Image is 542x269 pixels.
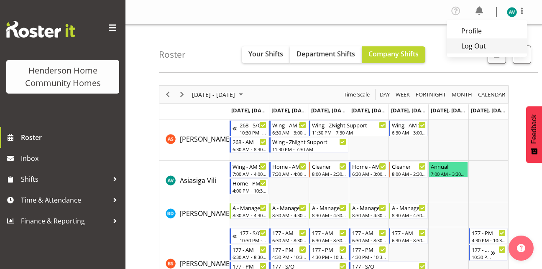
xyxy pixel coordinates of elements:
div: Arshdeep Singh"s event - Wing - AM Support 1 Begin From Friday, September 12, 2025 at 6:30:00 AM ... [389,120,428,136]
div: Previous [161,86,175,103]
div: 177 - AM [272,228,306,237]
div: Wing - AM Support 1 [392,121,426,129]
div: Billie Sothern"s event - 177 - AM Begin From Thursday, September 11, 2025 at 6:30:00 AM GMT+12:00... [349,228,388,244]
div: Asiasiga Vili"s event - Cleaner Begin From Wednesday, September 10, 2025 at 8:00:00 AM GMT+12:00 ... [309,162,348,178]
div: Arshdeep Singh"s event - Wing - ZNight Support Begin From Tuesday, September 9, 2025 at 11:30:00 ... [269,137,348,153]
a: Asiasiga Vili [180,175,216,185]
div: 177 - AM [312,228,346,237]
div: 177 - AM [233,245,266,254]
div: 10:30 PM - 6:30 AM [472,254,491,260]
img: Rosterit website logo [6,21,75,38]
button: Feedback - Show survey [526,106,542,163]
td: Barbara Dunlop resource [159,202,229,227]
div: 8:00 AM - 2:30 PM [392,170,426,177]
div: 8:30 AM - 4:30 PM [233,212,266,218]
span: [DATE], [DATE] [431,107,469,114]
div: Billie Sothern"s event - 177 - PM Begin From Thursday, September 11, 2025 at 4:30:00 PM GMT+12:00... [349,245,388,261]
button: Company Shifts [362,46,425,63]
button: Previous [162,89,174,100]
div: Home - PM Support 2 [233,179,266,187]
button: Timeline Week [394,89,412,100]
img: asiasiga-vili8528.jpg [507,7,517,17]
span: [DATE], [DATE] [311,107,349,114]
h4: Roster [159,50,186,59]
div: 10:30 PM - 6:30 AM [240,129,266,136]
div: Billie Sothern"s event - 177 - AM Begin From Monday, September 8, 2025 at 6:30:00 AM GMT+12:00 En... [230,245,268,261]
div: Billie Sothern"s event - 177 - AM Begin From Wednesday, September 10, 2025 at 6:30:00 AM GMT+12:0... [309,228,348,244]
button: Time Scale [343,89,371,100]
div: 6:30 AM - 3:00 PM [272,129,306,136]
div: Wing - AM Support 2 [233,162,266,170]
div: Barbara Dunlop"s event - A - Manager Begin From Monday, September 8, 2025 at 8:30:00 AM GMT+12:00... [230,203,268,219]
div: Barbara Dunlop"s event - A - Manager Begin From Tuesday, September 9, 2025 at 8:30:00 AM GMT+12:0... [269,203,308,219]
span: [DATE], [DATE] [391,107,429,114]
span: [DATE], [DATE] [351,107,389,114]
div: A - Manager [312,203,346,212]
div: 4:30 PM - 10:30 PM [352,254,386,260]
div: 4:30 PM - 10:30 PM [272,254,306,260]
div: Billie Sothern"s event - 177 - AM Begin From Friday, September 12, 2025 at 6:30:00 AM GMT+12:00 E... [389,228,428,244]
div: Arshdeep Singh"s event - 268 - AM Begin From Monday, September 8, 2025 at 6:30:00 AM GMT+12:00 En... [230,137,268,153]
div: 7:00 AM - 3:30 PM [431,170,465,177]
div: Asiasiga Vili"s event - Home - AM Support 2 Begin From Thursday, September 11, 2025 at 6:30:00 AM... [349,162,388,178]
div: 268 - S/O [240,121,266,129]
div: Billie Sothern"s event - 177 - PM Begin From Sunday, September 14, 2025 at 4:30:00 PM GMT+12:00 E... [469,228,508,244]
div: 8:00 AM - 2:30 PM [312,170,346,177]
div: Wing - ZNight Support [312,121,386,129]
div: 6:30 AM - 8:30 AM [312,237,346,244]
div: Billie Sothern"s event - 177 - S/O Begin From Sunday, September 14, 2025 at 10:30:00 PM GMT+12:00... [469,245,508,261]
div: Cleaner [392,162,426,170]
div: 11:30 PM - 7:30 AM [312,129,386,136]
div: 177 - S/O [472,245,491,254]
div: A - Manager [352,203,386,212]
button: Department Shifts [290,46,362,63]
a: [PERSON_NAME] [180,134,232,144]
td: Arshdeep Singh resource [159,119,229,161]
span: Feedback [530,114,538,144]
div: Annual [431,162,465,170]
span: calendar [477,89,506,100]
div: 268 - AM [233,137,266,146]
div: Barbara Dunlop"s event - A - Manager Begin From Wednesday, September 10, 2025 at 8:30:00 AM GMT+1... [309,203,348,219]
div: Next [175,86,189,103]
span: [PERSON_NAME] [180,259,232,268]
div: 6:30 AM - 8:30 AM [272,237,306,244]
div: 177 - S/O [240,228,266,237]
div: 11:30 PM - 7:30 AM [272,146,346,152]
div: 8:30 AM - 4:30 PM [272,212,306,218]
span: Time Scale [343,89,371,100]
div: Billie Sothern"s event - 177 - PM Begin From Tuesday, September 9, 2025 at 4:30:00 PM GMT+12:00 E... [269,245,308,261]
span: [PERSON_NAME] [180,134,232,144]
div: 4:30 PM - 10:30 PM [312,254,346,260]
div: 7:30 AM - 4:00 PM [272,170,306,177]
span: [PERSON_NAME] [180,209,232,218]
span: [DATE], [DATE] [271,107,309,114]
div: 6:30 AM - 3:00 PM [352,170,386,177]
button: Timeline Month [450,89,474,100]
div: Asiasiga Vili"s event - Annual Begin From Saturday, September 13, 2025 at 7:00:00 AM GMT+12:00 En... [429,162,468,178]
div: 7:00 AM - 4:00 PM [233,170,266,177]
span: Finance & Reporting [21,215,109,227]
span: [DATE], [DATE] [231,107,269,114]
span: Roster [21,131,121,144]
span: Month [451,89,473,100]
div: Billie Sothern"s event - 177 - PM Begin From Wednesday, September 10, 2025 at 4:30:00 PM GMT+12:0... [309,245,348,261]
div: Barbara Dunlop"s event - A - Manager Begin From Friday, September 12, 2025 at 8:30:00 AM GMT+12:0... [389,203,428,219]
div: 177 - AM [392,228,426,237]
div: Henderson Home Community Homes [15,64,111,89]
a: Log Out [447,38,527,53]
div: 177 - PM [272,245,306,254]
span: [DATE], [DATE] [471,107,509,114]
div: Asiasiga Vili"s event - Cleaner Begin From Friday, September 12, 2025 at 8:00:00 AM GMT+12:00 End... [389,162,428,178]
span: Your Shifts [248,49,283,58]
div: A - Manager [272,203,306,212]
div: 8:30 AM - 4:30 PM [312,212,346,218]
button: Month [477,89,507,100]
div: Asiasiga Vili"s event - Wing - AM Support 2 Begin From Monday, September 8, 2025 at 7:00:00 AM GM... [230,162,268,178]
div: Wing - AM Support 1 [272,121,306,129]
div: 6:30 AM - 3:00 PM [392,129,426,136]
div: 177 - PM [352,245,386,254]
div: 6:30 AM - 8:30 AM [233,254,266,260]
div: 8:30 AM - 4:30 PM [392,212,426,218]
span: Shifts [21,173,109,185]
